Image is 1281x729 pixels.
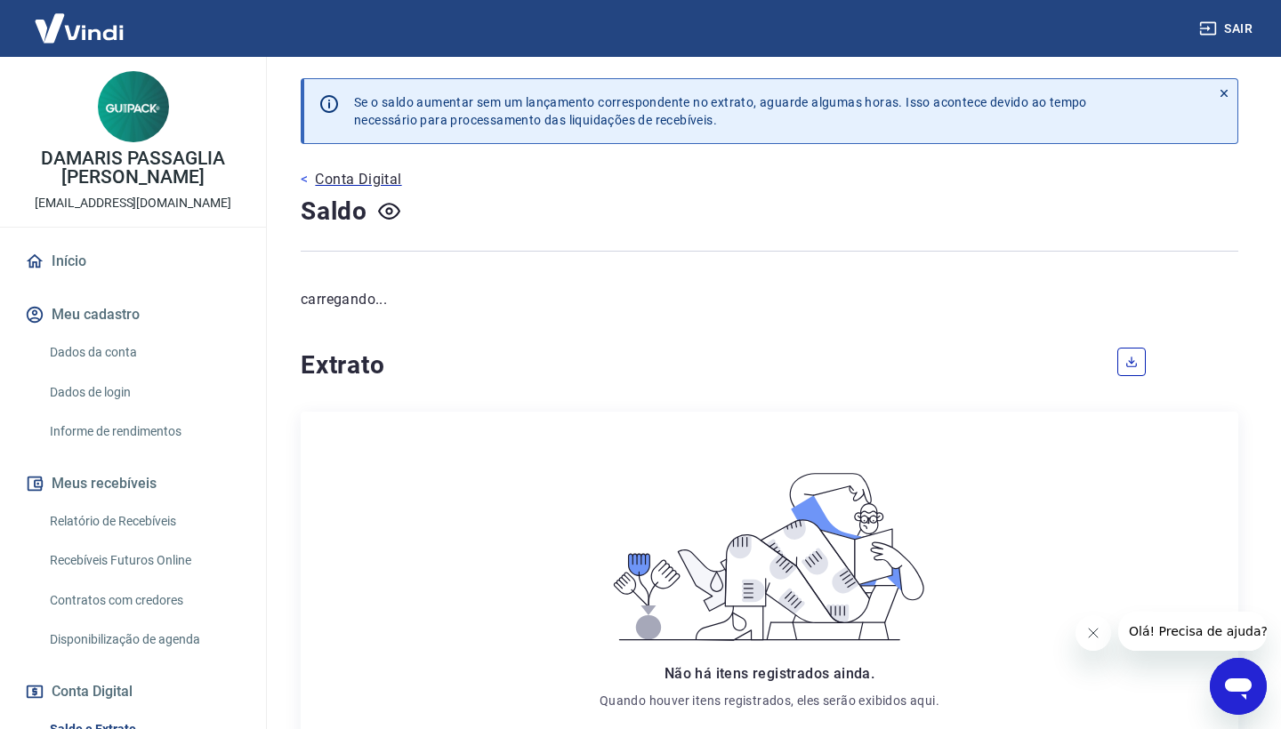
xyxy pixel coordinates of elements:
[21,464,245,503] button: Meus recebíveis
[301,169,308,190] p: <
[21,295,245,334] button: Meu cadastro
[43,582,245,619] a: Contratos com credores
[315,169,401,190] p: Conta Digital
[301,348,1096,383] h4: Extrato
[354,93,1087,129] p: Se o saldo aumentar sem um lançamento correspondente no extrato, aguarde algumas horas. Isso acon...
[14,149,252,187] p: DAMARIS PASSAGLIA [PERSON_NAME]
[43,621,245,658] a: Disponibilização de agenda
[600,692,939,709] p: Quando houver itens registrados, eles serão exibidos aqui.
[1118,612,1267,651] iframe: Mensagem da empresa
[35,194,231,212] p: [EMAIL_ADDRESS][DOMAIN_NAME]
[1196,12,1260,45] button: Sair
[11,12,149,27] span: Olá! Precisa de ajuda?
[43,542,245,579] a: Recebíveis Futuros Online
[43,413,245,450] a: Informe de rendimentos
[301,194,367,229] h4: Saldo
[43,374,245,411] a: Dados de login
[1076,615,1111,651] iframe: Fechar mensagem
[21,242,245,281] a: Início
[665,665,874,682] span: Não há itens registrados ainda.
[301,289,1238,310] p: carregando...
[21,1,137,55] img: Vindi
[21,672,245,711] button: Conta Digital
[43,503,245,540] a: Relatório de Recebíveis
[43,334,245,371] a: Dados da conta
[1210,658,1267,715] iframe: Botão para abrir a janela de mensagens
[98,71,169,142] img: 5aa97737-3835-43a5-8585-92bba0acc25d.jpeg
